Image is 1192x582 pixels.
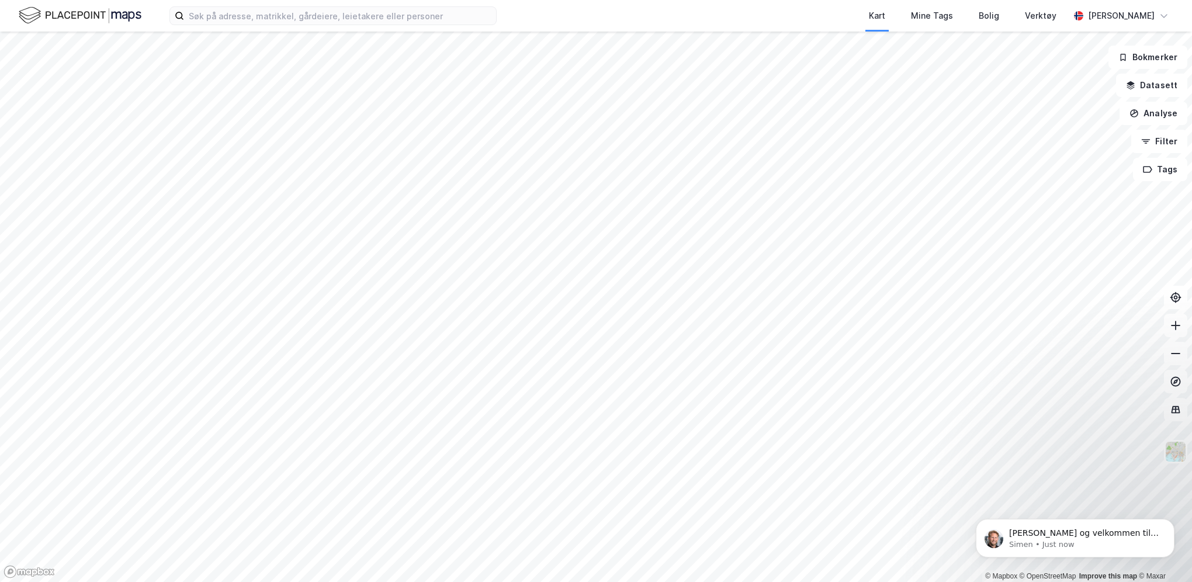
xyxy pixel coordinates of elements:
a: Mapbox [985,572,1017,580]
div: Verktøy [1025,9,1056,23]
div: Kart [869,9,885,23]
button: Filter [1131,130,1187,153]
iframe: Intercom notifications message [958,494,1192,576]
a: Mapbox homepage [4,565,55,578]
button: Analyse [1120,102,1187,125]
a: Improve this map [1079,572,1137,580]
a: OpenStreetMap [1020,572,1076,580]
p: Message from Simen, sent Just now [51,45,202,56]
div: [PERSON_NAME] [1088,9,1155,23]
div: Mine Tags [911,9,953,23]
img: logo.f888ab2527a4732fd821a326f86c7f29.svg [19,5,141,26]
span: [PERSON_NAME] og velkommen til Newsec Maps, [PERSON_NAME] det er du lurer på så er det bare å ta ... [51,34,200,90]
button: Datasett [1116,74,1187,97]
div: Bolig [979,9,999,23]
button: Bokmerker [1108,46,1187,69]
button: Tags [1133,158,1187,181]
input: Søk på adresse, matrikkel, gårdeiere, leietakere eller personer [184,7,496,25]
img: Z [1165,441,1187,463]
